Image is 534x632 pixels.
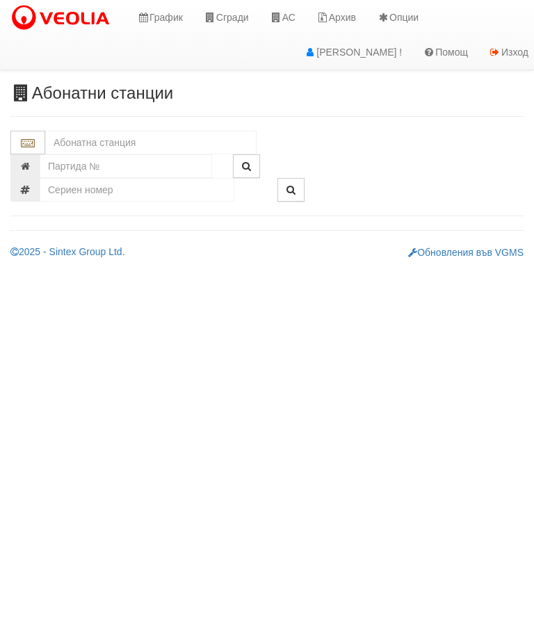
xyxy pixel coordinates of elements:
a: 2025 - Sintex Group Ltd. [10,246,125,257]
input: Партида № [40,154,212,178]
img: VeoliaLogo.png [10,3,116,33]
a: [PERSON_NAME] ! [293,35,412,70]
input: Сериен номер [40,178,234,202]
h3: Абонатни станции [10,84,524,102]
a: Помощ [412,35,478,70]
a: Обновления във VGMS [408,247,524,258]
input: Абонатна станция [45,131,257,154]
